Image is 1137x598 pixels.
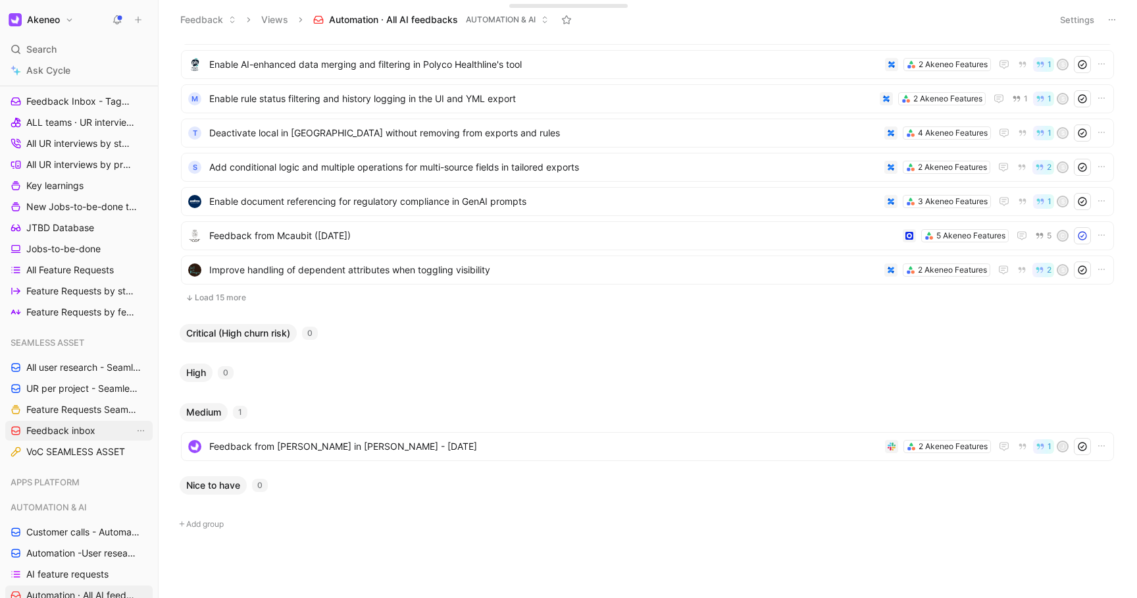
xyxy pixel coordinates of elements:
button: View actions [134,424,147,437]
button: Add group [174,516,1121,532]
a: SAdd conditional logic and multiple operations for multi-source fields in tailored exports2 Akene... [181,153,1114,182]
div: 0 [302,327,318,340]
div: Nice to have0 [174,476,1121,505]
span: All UR interviews by projects [26,158,136,171]
button: Medium [180,403,228,421]
a: All user research - Seamless Asset ([PERSON_NAME]) [5,358,153,377]
span: Improve handling of dependent attributes when toggling visibility [209,262,879,278]
button: Feedback [174,10,242,30]
button: Critical (High churn risk) [180,324,297,342]
span: Automation · All AI feedbacks [329,13,458,26]
span: Ask Cycle [26,63,70,78]
div: 2 Akeneo Features [918,263,987,277]
div: Medium1 [174,403,1121,466]
div: S [188,161,201,174]
span: AI feature requests [26,568,109,581]
div: S [1058,60,1067,69]
a: logoImprove handling of dependent attributes when toggling visibility2 Akeneo Features2S [181,256,1114,285]
h1: Akeneo [27,14,60,26]
a: All UR interviews by projects [5,155,153,175]
a: Jobs-to-be-done [5,239,153,259]
span: Critical (High churn risk) [186,327,290,340]
a: logoFeedback from [PERSON_NAME] in [PERSON_NAME] - [DATE]2 Akeneo Features1J [181,432,1114,461]
span: VoC SEAMLESS ASSET [26,445,125,458]
div: 3 Akeneo Features [918,195,988,208]
button: AkeneoAkeneo [5,11,77,29]
div: M [188,92,201,105]
button: 1 [1033,194,1054,209]
a: logoEnable document referencing for regulatory compliance in GenAI prompts3 Akeneo Features1S [181,187,1114,216]
div: S [1058,197,1067,206]
span: All UR interviews by status [26,137,135,150]
div: High0 [174,364,1121,393]
a: Feature Requests Seamless Assets [5,400,153,420]
img: logo [188,58,201,71]
span: Customer calls - Automation ([PERSON_NAME]) [26,526,140,539]
span: 2 [1047,266,1051,274]
span: Add conditional logic and multiple operations for multi-source fields in tailored exports [209,159,879,175]
span: 1 [1024,95,1028,103]
span: Medium [186,406,221,419]
span: Feature Requests by feature [26,306,136,319]
a: MEnable rule status filtering and history logging in the UI and YML export2 Akeneo Features11S [181,84,1114,113]
span: Feedback Inbox - Tagging [26,95,135,108]
span: 1 [1048,61,1051,68]
a: Key learnings [5,176,153,196]
a: Ask Cycle [5,61,153,80]
img: Akeneo [9,13,22,26]
a: logoEnable AI-enhanced data merging and filtering in Polyco Healthline's tool2 Akeneo Features1S [181,50,1114,79]
div: S [1058,128,1067,138]
span: 1 [1048,95,1051,103]
a: Feature Requests by status [5,281,153,301]
a: Customer calls - Automation ([PERSON_NAME]) [5,522,153,542]
span: Key learnings [26,179,84,192]
div: APPS PLATFORM [5,472,153,496]
span: Enable document referencing for regulatory compliance in GenAI prompts [209,194,879,209]
button: Views [255,10,294,30]
span: Automation -User research per project [26,547,138,560]
button: 1 [1033,92,1054,106]
span: Feature Requests Seamless Assets [26,403,138,416]
button: Nice to have [180,476,247,495]
span: Feedback from [PERSON_NAME] in [PERSON_NAME] - [DATE] [209,439,880,454]
img: logo [188,440,201,453]
a: Feedback Inbox - Tagging [5,92,153,111]
button: 1 [1033,57,1054,72]
span: SEAMLESS ASSET [11,336,84,349]
span: Nice to have [186,479,240,492]
a: UR per project - Seamless assets ([PERSON_NAME]) [5,379,153,398]
div: 1 [233,406,247,419]
a: All Feature Requests [5,260,153,280]
a: VoC SEAMLESS ASSET [5,442,153,462]
button: Settings [1054,11,1100,29]
img: logo [188,195,201,208]
div: APPS PLATFORM [5,472,153,492]
div: Critical (High churn risk)0 [174,324,1121,353]
a: All UR interviews by status [5,134,153,153]
div: SEAMLESS ASSETAll user research - Seamless Asset ([PERSON_NAME])UR per project - Seamless assets ... [5,333,153,462]
a: logoFeedback from Mcaubit ([DATE])5 Akeneo Features5C [181,221,1114,250]
button: 1 [1033,126,1054,140]
span: 1 [1048,129,1051,137]
span: Jobs-to-be-done [26,242,101,256]
div: 2 Akeneo Features [918,161,987,174]
span: AUTOMATION & AI [466,13,536,26]
div: Search [5,40,153,59]
a: JTBD Database [5,218,153,238]
a: Feedback inboxView actions [5,421,153,441]
span: Enable rule status filtering and history logging in the UI and YML export [209,91,874,107]
img: logo [188,263,201,277]
a: Feature Requests by feature [5,302,153,322]
button: 2 [1032,160,1054,175]
div: All Product AreasGlobal Feedback InboxFeedback from Support TeamFeedback Inbox - TaggingALL teams... [5,24,153,322]
button: 1 [1009,92,1030,106]
span: Feature Requests by status [26,285,136,298]
a: AI feature requests [5,564,153,584]
a: TDeactivate local in [GEOGRAPHIC_DATA] without removing from exports and rules4 Akeneo Features1S [181,119,1114,148]
span: Enable AI-enhanced data merging and filtering in Polyco Healthline's tool [209,57,880,72]
span: Deactivate local in [GEOGRAPHIC_DATA] without removing from exports and rules [209,125,879,141]
span: High [186,366,206,379]
span: All user research - Seamless Asset ([PERSON_NAME]) [26,361,141,374]
div: 4 Akeneo Features [918,126,988,140]
span: UR per project - Seamless assets ([PERSON_NAME]) [26,382,141,395]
